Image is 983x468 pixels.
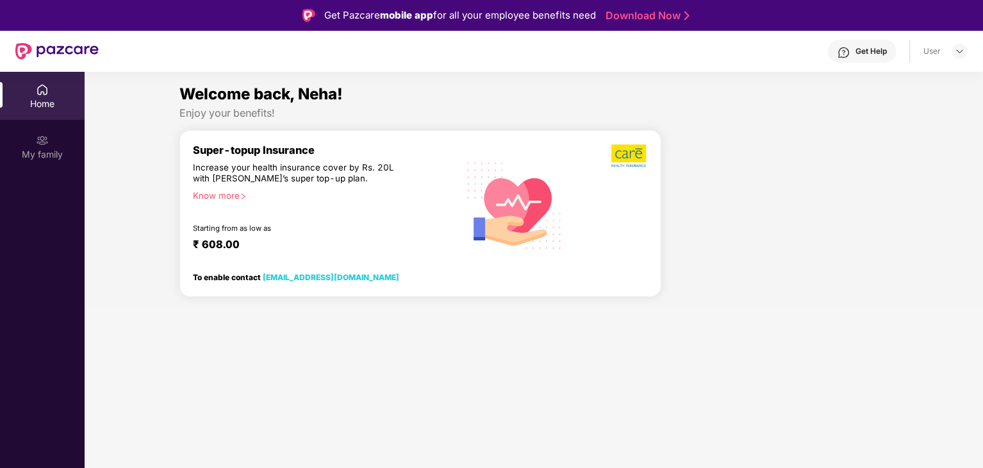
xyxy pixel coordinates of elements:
[923,46,941,56] div: User
[684,9,690,22] img: Stroke
[955,46,965,56] img: svg+xml;base64,PHN2ZyBpZD0iRHJvcGRvd24tMzJ4MzIiIHhtbG5zPSJodHRwOi8vd3d3LnczLm9yZy8yMDAwL3N2ZyIgd2...
[380,9,433,21] strong: mobile app
[36,83,49,96] img: svg+xml;base64,PHN2ZyBpZD0iSG9tZSIgeG1sbnM9Imh0dHA6Ly93d3cudzMub3JnLzIwMDAvc3ZnIiB3aWR0aD0iMjAiIG...
[606,9,686,22] a: Download Now
[193,224,404,233] div: Starting from as low as
[193,272,399,281] div: To enable contact
[179,106,889,120] div: Enjoy your benefits!
[193,238,445,253] div: ₹ 608.00
[36,134,49,147] img: svg+xml;base64,PHN2ZyB3aWR0aD0iMjAiIGhlaWdodD0iMjAiIHZpZXdCb3g9IjAgMCAyMCAyMCIgZmlsbD0ibm9uZSIgeG...
[179,85,343,103] span: Welcome back, Neha!
[193,190,450,199] div: Know more
[15,43,99,60] img: New Pazcare Logo
[263,272,399,282] a: [EMAIL_ADDRESS][DOMAIN_NAME]
[458,147,572,263] img: svg+xml;base64,PHN2ZyB4bWxucz0iaHR0cDovL3d3dy53My5vcmcvMjAwMC9zdmciIHhtbG5zOnhsaW5rPSJodHRwOi8vd3...
[193,162,403,185] div: Increase your health insurance cover by Rs. 20L with [PERSON_NAME]’s super top-up plan.
[855,46,887,56] div: Get Help
[611,144,648,168] img: b5dec4f62d2307b9de63beb79f102df3.png
[193,144,458,156] div: Super-topup Insurance
[324,8,596,23] div: Get Pazcare for all your employee benefits need
[302,9,315,22] img: Logo
[838,46,850,59] img: svg+xml;base64,PHN2ZyBpZD0iSGVscC0zMngzMiIgeG1sbnM9Imh0dHA6Ly93d3cudzMub3JnLzIwMDAvc3ZnIiB3aWR0aD...
[240,193,247,200] span: right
